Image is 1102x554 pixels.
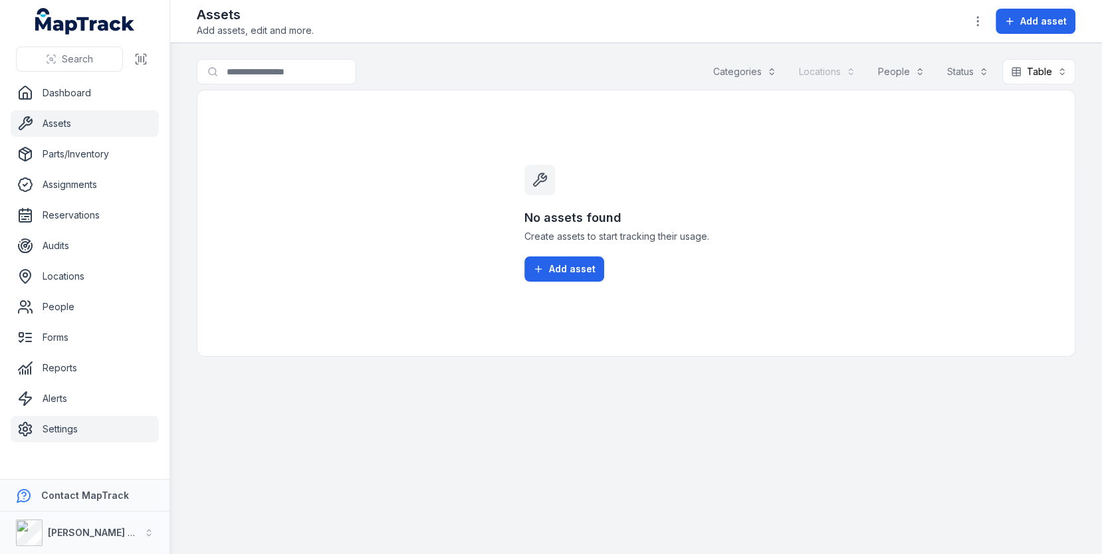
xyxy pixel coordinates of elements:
span: Add assets, edit and more. [197,24,314,37]
span: Add asset [549,262,596,276]
span: Search [62,52,93,66]
a: People [11,294,159,320]
h3: No assets found [524,209,748,227]
a: MapTrack [35,8,135,35]
button: Table [1002,59,1075,84]
button: Add asset [524,256,604,282]
a: Audits [11,232,159,259]
a: Dashboard [11,80,159,106]
a: Locations [11,263,159,290]
a: Reports [11,355,159,381]
button: People [869,59,933,84]
button: Status [938,59,997,84]
strong: Contact MapTrack [41,490,129,501]
strong: [PERSON_NAME] Asset Maintenance [48,527,219,538]
h2: Assets [197,5,314,24]
a: Forms [11,324,159,351]
a: Settings [11,416,159,442]
span: Create assets to start tracking their usage. [524,230,748,243]
a: Assets [11,110,159,137]
button: Categories [705,59,785,84]
a: Reservations [11,202,159,229]
a: Alerts [11,385,159,412]
button: Add asset [996,9,1075,34]
button: Search [16,46,123,72]
span: Add asset [1020,15,1067,28]
a: Parts/Inventory [11,141,159,167]
a: Assignments [11,171,159,198]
